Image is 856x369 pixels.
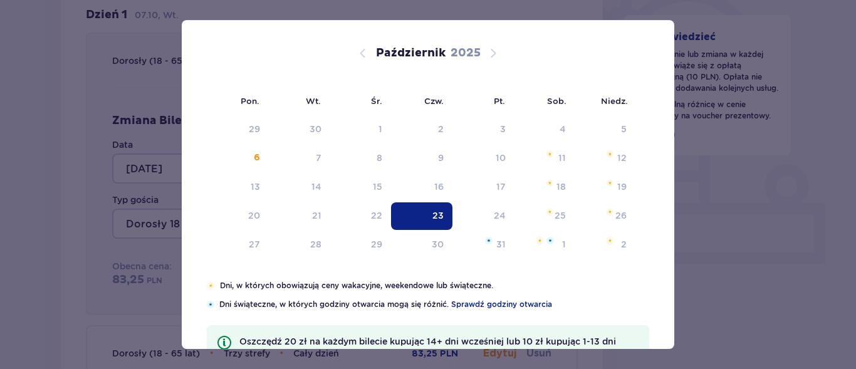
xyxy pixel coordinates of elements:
[432,209,444,222] div: 23
[562,238,566,251] div: 1
[207,231,269,259] td: Data niedostępna. poniedziałek, 27 października 2025
[451,299,552,310] a: Sprawdź godziny otwarcia
[330,231,391,259] td: Data niedostępna. środa, 29 października 2025
[249,238,260,251] div: 27
[391,202,453,230] td: Data zaznaczona. czwartek, 23 października 2025
[621,238,627,251] div: 2
[254,152,260,164] div: 6
[391,231,453,259] td: Data niedostępna. czwartek, 30 października 2025
[575,231,635,259] td: Data niedostępna. niedziela, 2 listopada 2025
[547,96,566,106] small: Sob.
[269,116,331,143] td: Data niedostępna. wtorek, 30 września 2025
[617,180,627,193] div: 19
[438,152,444,164] div: 9
[496,152,506,164] div: 10
[330,202,391,230] td: Data niedostępna. środa, 22 października 2025
[355,46,370,61] button: Poprzedni miesiąc
[452,174,514,201] td: Data niedostępna. piątek, 17 października 2025
[220,280,649,291] p: Dni, w których obowiązują ceny wakacyjne, weekendowe lub świąteczne.
[371,96,382,106] small: Śr.
[391,174,453,201] td: Data niedostępna. czwartek, 16 października 2025
[330,174,391,201] td: Data niedostępna. środa, 15 października 2025
[514,116,575,143] td: Data niedostępna. sobota, 4 października 2025
[558,152,566,164] div: 11
[514,231,575,259] td: Data niedostępna. sobota, 1 listopada 2025
[269,231,331,259] td: Data niedostępna. wtorek, 28 października 2025
[438,123,444,135] div: 2
[452,116,514,143] td: Data niedostępna. piątek, 3 października 2025
[575,174,635,201] td: Data niedostępna. niedziela, 19 października 2025
[560,123,566,135] div: 4
[452,231,514,259] td: Data niedostępna. piątek, 31 października 2025
[514,174,575,201] td: Data niedostępna. sobota, 18 października 2025
[330,145,391,172] td: Data niedostępna. środa, 8 października 2025
[207,145,269,172] td: Data niedostępna. poniedziałek, 6 października 2025
[486,46,501,61] button: Następny miesiąc
[251,180,260,193] div: 13
[496,238,506,251] div: 31
[451,46,481,61] p: 2025
[248,209,260,222] div: 20
[207,116,269,143] td: Data niedostępna. poniedziałek, 29 września 2025
[371,209,382,222] div: 22
[239,335,639,360] p: Oszczędź 20 zł na każdym bilecie kupując 14+ dni wcześniej lub 10 zł kupując 1-13 dni wcześniej!
[575,202,635,230] td: Data niedostępna. niedziela, 26 października 2025
[555,209,566,222] div: 25
[269,202,331,230] td: Data niedostępna. wtorek, 21 października 2025
[241,96,259,106] small: Pon.
[269,174,331,201] td: Data niedostępna. wtorek, 14 października 2025
[536,237,544,244] img: Pomarańczowa gwiazdka
[606,150,614,158] img: Pomarańczowa gwiazdka
[496,180,506,193] div: 17
[311,180,321,193] div: 14
[312,209,321,222] div: 21
[606,208,614,216] img: Pomarańczowa gwiazdka
[306,96,321,106] small: Wt.
[615,209,627,222] div: 26
[556,180,566,193] div: 18
[284,348,315,360] a: Cennik
[514,202,575,230] td: Data niedostępna. sobota, 25 października 2025
[376,46,446,61] p: Październik
[617,152,627,164] div: 12
[207,174,269,201] td: Data niedostępna. poniedziałek, 13 października 2025
[546,150,554,158] img: Pomarańczowa gwiazdka
[249,123,260,135] div: 29
[424,96,444,106] small: Czw.
[219,299,649,310] p: Dni świąteczne, w których godziny otwarcia mogą się różnić.
[575,116,635,143] td: Data niedostępna. niedziela, 5 października 2025
[207,282,215,289] img: Pomarańczowa gwiazdka
[207,301,214,308] img: Niebieska gwiazdka
[371,238,382,251] div: 29
[575,145,635,172] td: Data niedostępna. niedziela, 12 października 2025
[310,123,321,135] div: 30
[546,237,554,244] img: Niebieska gwiazdka
[485,237,493,244] img: Niebieska gwiazdka
[391,116,453,143] td: Data niedostępna. czwartek, 2 października 2025
[269,145,331,172] td: Data niedostępna. wtorek, 7 października 2025
[514,145,575,172] td: Data niedostępna. sobota, 11 października 2025
[452,202,514,230] td: Data niedostępna. piątek, 24 października 2025
[310,238,321,251] div: 28
[452,145,514,172] td: Data niedostępna. piątek, 10 października 2025
[621,123,627,135] div: 5
[391,145,453,172] td: Data niedostępna. czwartek, 9 października 2025
[546,179,554,187] img: Pomarańczowa gwiazdka
[434,180,444,193] div: 16
[377,152,382,164] div: 8
[330,116,391,143] td: Data niedostępna. środa, 1 października 2025
[378,123,382,135] div: 1
[546,208,554,216] img: Pomarańczowa gwiazdka
[601,96,628,106] small: Niedz.
[316,152,321,164] div: 7
[500,123,506,135] div: 3
[207,202,269,230] td: Data niedostępna. poniedziałek, 20 października 2025
[494,209,506,222] div: 24
[606,179,614,187] img: Pomarańczowa gwiazdka
[606,237,614,244] img: Pomarańczowa gwiazdka
[373,180,382,193] div: 15
[494,96,505,106] small: Pt.
[432,238,444,251] div: 30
